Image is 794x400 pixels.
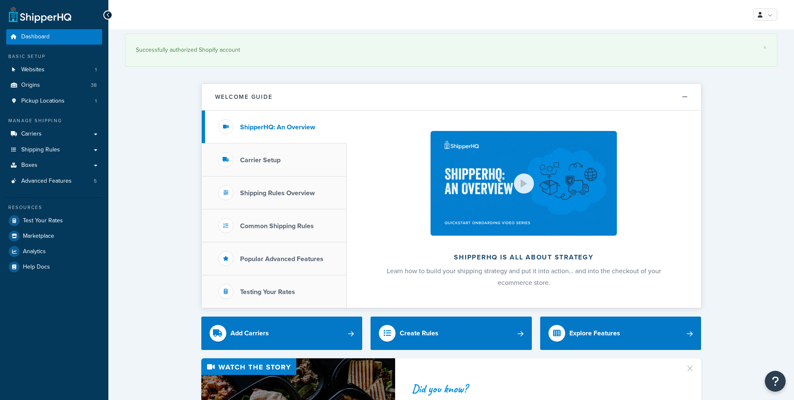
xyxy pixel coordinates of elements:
[95,98,97,105] span: 1
[21,98,65,105] span: Pickup Locations
[6,229,102,244] a: Marketplace
[6,204,102,211] div: Resources
[371,317,532,350] a: Create Rules
[240,222,314,230] h3: Common Shipping Rules
[6,78,102,93] a: Origins38
[6,158,102,173] a: Boxes
[6,142,102,158] a: Shipping Rules
[21,33,50,40] span: Dashboard
[369,254,679,261] h2: ShipperHQ is all about strategy
[6,174,102,189] li: Advanced Features
[6,93,102,109] a: Pickup Locations1
[763,44,766,51] a: ×
[569,327,620,339] div: Explore Features
[540,317,701,350] a: Explore Features
[6,78,102,93] li: Origins
[136,44,766,56] div: Successfully authorized Shopify account
[21,146,60,153] span: Shipping Rules
[240,189,315,197] h3: Shipping Rules Overview
[94,178,97,185] span: 5
[95,66,97,73] span: 1
[91,82,97,89] span: 38
[6,126,102,142] a: Carriers
[6,62,102,78] li: Websites
[201,317,363,350] a: Add Carriers
[412,383,675,395] div: Did you know?
[6,62,102,78] a: Websites1
[400,327,438,339] div: Create Rules
[23,233,54,240] span: Marketplace
[240,255,323,263] h3: Popular Advanced Features
[387,266,661,287] span: Learn how to build your shipping strategy and put it into action… and into the checkout of your e...
[215,94,273,100] h2: Welcome Guide
[6,213,102,228] a: Test Your Rates
[6,244,102,259] a: Analytics
[6,174,102,189] a: Advanced Features5
[21,82,40,89] span: Origins
[23,217,63,224] span: Test Your Rates
[6,93,102,109] li: Pickup Locations
[202,84,701,111] button: Welcome Guide
[230,327,269,339] div: Add Carriers
[6,117,102,124] div: Manage Shipping
[765,371,786,392] button: Open Resource Center
[21,162,38,169] span: Boxes
[6,29,102,45] a: Dashboard
[23,248,46,255] span: Analytics
[21,66,45,73] span: Websites
[23,264,50,271] span: Help Docs
[21,178,72,185] span: Advanced Features
[240,156,281,164] h3: Carrier Setup
[431,131,616,236] img: ShipperHQ is all about strategy
[240,288,295,296] h3: Testing Your Rates
[21,131,42,138] span: Carriers
[6,259,102,274] a: Help Docs
[240,123,315,131] h3: ShipperHQ: An Overview
[6,53,102,60] div: Basic Setup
